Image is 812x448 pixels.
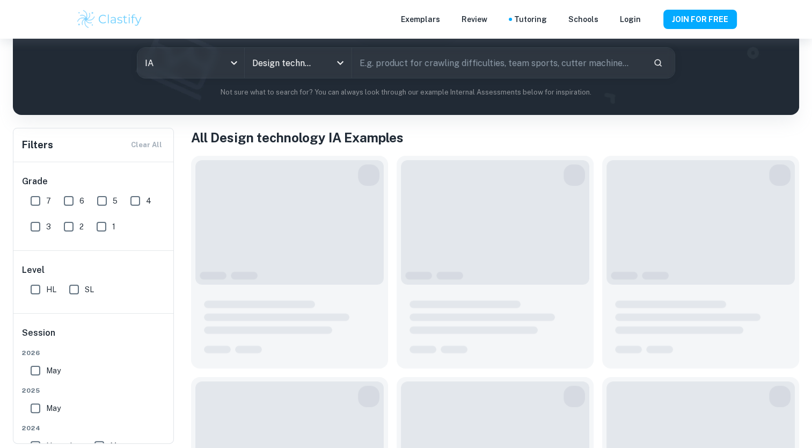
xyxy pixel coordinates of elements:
[46,284,56,295] span: HL
[649,17,655,22] button: Help and Feedback
[462,13,487,25] p: Review
[46,365,61,377] span: May
[137,48,244,78] div: IA
[620,13,641,25] a: Login
[46,402,61,414] span: May
[85,284,94,295] span: SL
[22,423,166,433] span: 2024
[22,386,166,395] span: 2025
[112,221,115,233] span: 1
[46,221,51,233] span: 3
[401,13,440,25] p: Exemplars
[21,87,791,98] p: Not sure what to search for? You can always look through our example Internal Assessments below f...
[22,327,166,348] h6: Session
[663,10,737,29] button: JOIN FOR FREE
[191,128,799,147] h1: All Design technology IA Examples
[76,9,144,30] img: Clastify logo
[352,48,645,78] input: E.g. product for crawling difficulties, team sports, cutter machine...
[514,13,547,25] a: Tutoring
[333,55,348,70] button: Open
[22,175,166,188] h6: Grade
[79,195,84,207] span: 6
[568,13,598,25] a: Schools
[113,195,118,207] span: 5
[22,264,166,277] h6: Level
[146,195,151,207] span: 4
[79,221,84,233] span: 2
[649,54,667,72] button: Search
[46,195,51,207] span: 7
[22,348,166,358] span: 2026
[22,138,53,153] h6: Filters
